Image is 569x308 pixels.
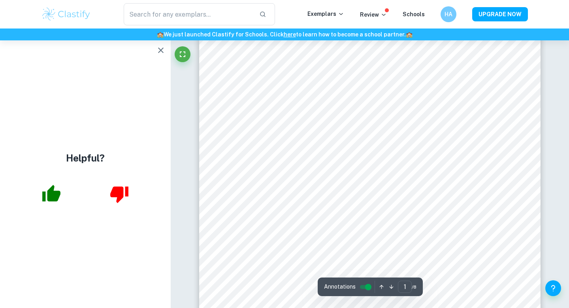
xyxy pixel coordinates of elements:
[406,31,413,38] span: 🏫
[175,46,190,62] button: Fullscreen
[412,283,416,291] span: / 8
[324,283,356,291] span: Annotations
[284,31,296,38] a: here
[157,31,164,38] span: 🏫
[545,280,561,296] button: Help and Feedback
[307,10,344,18] p: Exemplars
[41,6,91,22] img: Clastify logo
[360,10,387,19] p: Review
[441,6,456,22] button: HA
[403,11,425,17] a: Schools
[2,30,567,39] h6: We just launched Clastify for Schools. Click to learn how to become a school partner.
[124,3,253,25] input: Search for any exemplars...
[444,10,453,19] h6: HA
[472,7,528,21] button: UPGRADE NOW
[66,151,105,165] h4: Helpful?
